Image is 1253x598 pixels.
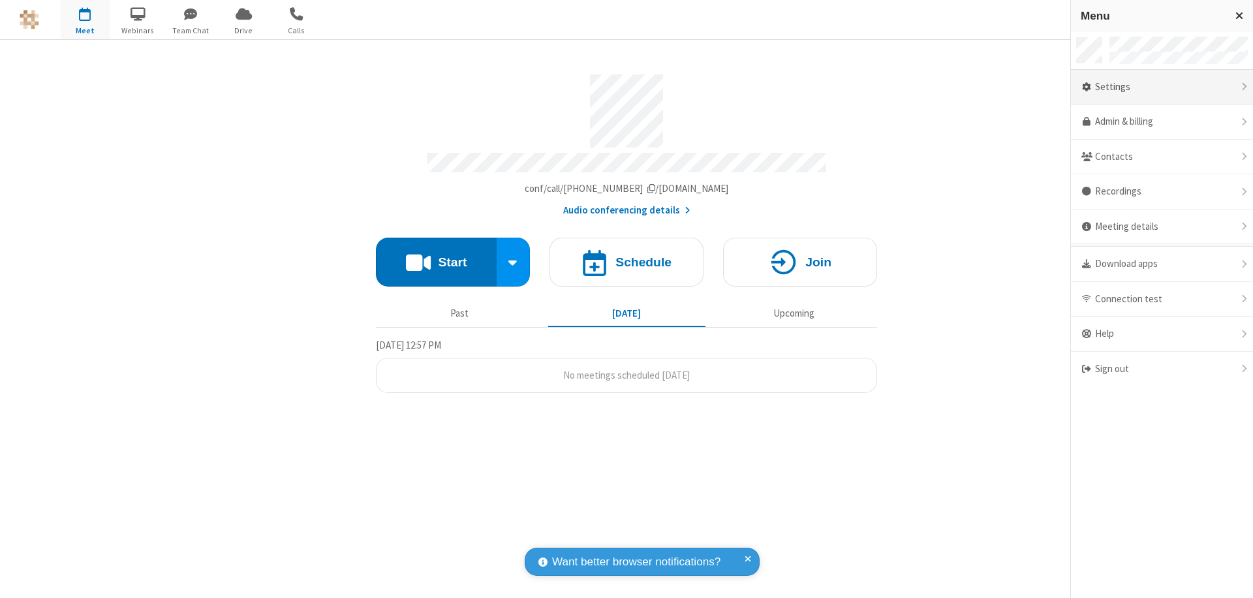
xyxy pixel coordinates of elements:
[1220,564,1243,589] iframe: Chat
[563,369,690,381] span: No meetings scheduled [DATE]
[1071,70,1253,105] div: Settings
[525,182,729,195] span: Copy my meeting room link
[525,181,729,197] button: Copy my meeting room linkCopy my meeting room link
[272,25,321,37] span: Calls
[376,338,877,394] section: Today's Meetings
[20,10,39,29] img: QA Selenium DO NOT DELETE OR CHANGE
[1071,317,1253,352] div: Help
[552,554,720,571] span: Want better browser notifications?
[715,301,873,326] button: Upcoming
[381,301,538,326] button: Past
[61,25,110,37] span: Meet
[723,238,877,287] button: Join
[376,238,497,287] button: Start
[166,25,215,37] span: Team Chat
[1071,140,1253,175] div: Contacts
[497,238,531,287] div: Start conference options
[376,65,877,218] section: Account details
[1071,174,1253,210] div: Recordings
[114,25,162,37] span: Webinars
[549,238,704,287] button: Schedule
[805,256,831,268] h4: Join
[1071,352,1253,386] div: Sign out
[1081,10,1224,22] h3: Menu
[563,203,690,218] button: Audio conferencing details
[1071,210,1253,245] div: Meeting details
[1071,247,1253,282] div: Download apps
[219,25,268,37] span: Drive
[1071,104,1253,140] a: Admin & billing
[376,339,441,351] span: [DATE] 12:57 PM
[548,301,705,326] button: [DATE]
[1071,282,1253,317] div: Connection test
[438,256,467,268] h4: Start
[615,256,672,268] h4: Schedule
